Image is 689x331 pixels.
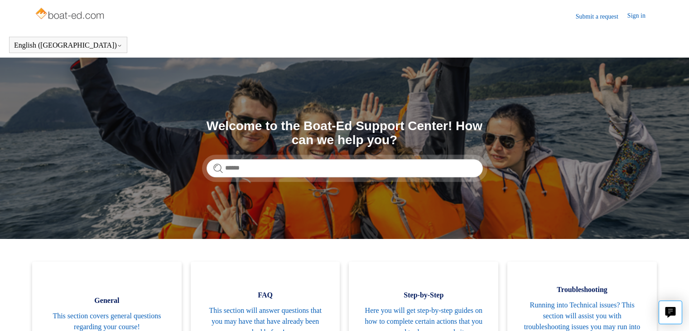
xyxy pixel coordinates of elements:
span: Troubleshooting [521,284,643,295]
h1: Welcome to the Boat-Ed Support Center! How can we help you? [207,119,483,147]
img: Boat-Ed Help Center home page [34,5,106,24]
span: Step-by-Step [362,290,485,301]
a: Submit a request [576,12,627,21]
span: General [46,295,168,306]
span: FAQ [204,290,327,301]
a: Sign in [627,11,655,22]
input: Search [207,159,483,177]
button: Live chat [659,301,682,324]
button: English ([GEOGRAPHIC_DATA]) [14,41,122,49]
